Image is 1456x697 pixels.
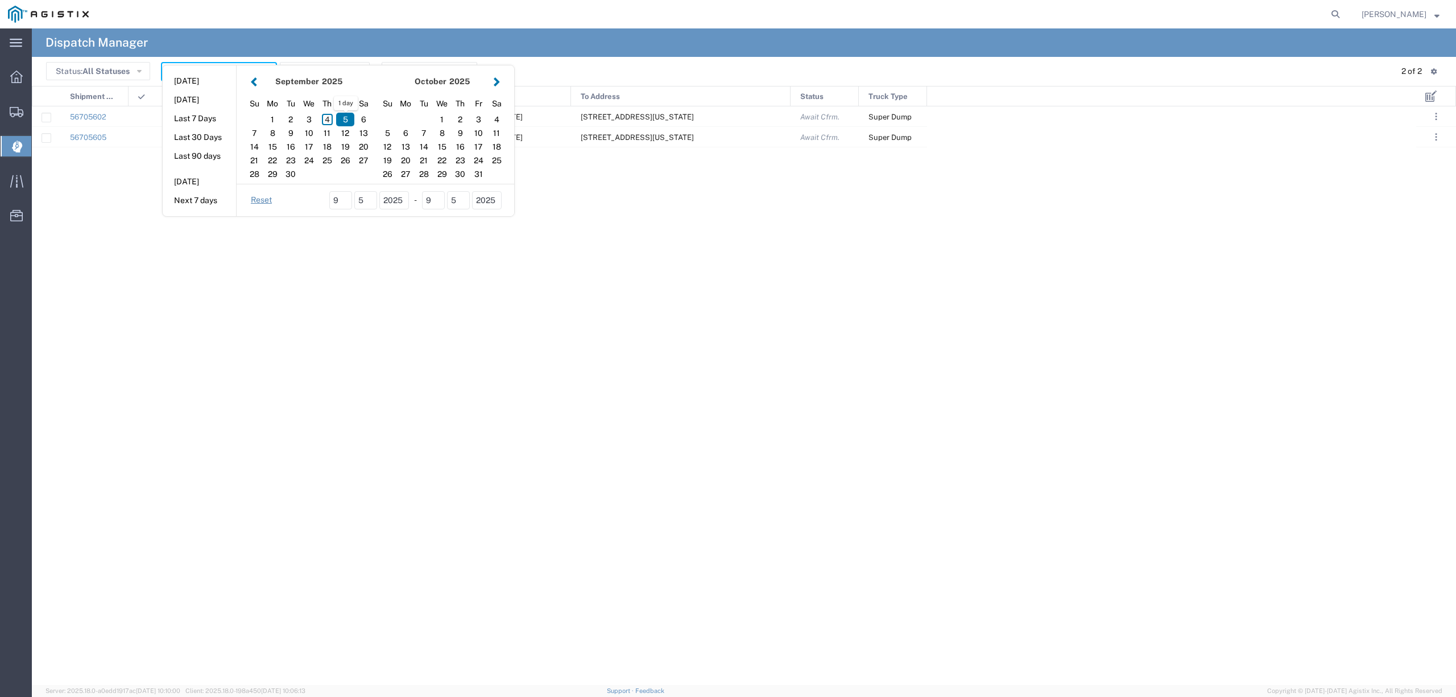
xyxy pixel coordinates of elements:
[354,95,373,113] div: Saturday
[354,126,373,140] div: 13
[163,72,236,90] button: [DATE]
[487,113,506,126] div: 4
[449,77,470,86] span: 2025
[433,126,451,140] div: 8
[378,154,396,167] div: 19
[282,167,300,181] div: 30
[415,95,433,113] div: Tuesday
[415,140,433,154] div: 14
[433,95,451,113] div: Wednesday
[318,113,336,126] div: 4
[487,126,506,140] div: 11
[46,62,150,80] button: Status:All Statuses
[282,154,300,167] div: 23
[163,173,236,191] button: [DATE]
[451,126,469,140] div: 9
[1435,110,1437,123] span: . . .
[469,113,487,126] div: 3
[300,113,318,126] div: 3
[70,86,116,107] span: Shipment No.
[163,91,236,109] button: [DATE]
[469,154,487,167] div: 24
[163,129,236,146] button: Last 30 Days
[282,126,300,140] div: 9
[433,167,451,181] div: 29
[82,67,130,76] span: All Statuses
[163,192,236,209] button: Next 7 days
[379,191,409,209] input: yyyy
[45,687,180,694] span: Server: 2025.18.0-a0edd1917ac
[354,154,373,167] div: 27
[336,95,354,113] div: Friday
[472,191,502,209] input: yyyy
[282,140,300,154] div: 16
[800,113,839,121] span: Await Cfrm.
[136,687,180,694] span: [DATE] 10:10:00
[487,140,506,154] div: 18
[469,167,487,181] div: 31
[581,133,694,142] span: 4165 E Childs Ave, Merced, California, 95341, United States
[1428,129,1444,145] button: ...
[396,154,415,167] div: 20
[868,86,908,107] span: Truck Type
[263,154,282,167] div: 22
[581,86,620,107] span: To Address
[487,154,506,167] div: 25
[275,77,319,86] strong: September
[433,113,451,126] div: 1
[185,687,305,694] span: Client: 2025.18.0-198a450
[336,126,354,140] div: 12
[433,140,451,154] div: 15
[1361,7,1440,21] button: [PERSON_NAME]
[263,140,282,154] div: 15
[263,95,282,113] div: Monday
[282,95,300,113] div: Tuesday
[800,133,839,142] span: Await Cfrm.
[451,167,469,181] div: 30
[469,126,487,140] div: 10
[245,154,263,167] div: 21
[415,126,433,140] div: 7
[415,77,446,86] strong: October
[300,126,318,140] div: 10
[396,95,415,113] div: Monday
[251,195,272,206] a: Reset
[1435,130,1437,144] span: . . .
[245,95,263,113] div: Sunday
[396,126,415,140] div: 6
[451,154,469,167] div: 23
[378,95,396,113] div: Sunday
[1401,65,1422,77] div: 2 of 2
[282,113,300,126] div: 2
[354,140,373,154] div: 20
[378,167,396,181] div: 26
[245,140,263,154] div: 14
[469,95,487,113] div: Friday
[336,154,354,167] div: 26
[245,126,263,140] div: 7
[382,62,477,80] button: Advanced Search
[318,95,336,113] div: Thursday
[868,133,912,142] span: Super Dump
[354,191,377,209] input: dd
[8,6,89,23] img: logo
[163,110,236,127] button: Last 7 Days
[280,62,370,80] button: Saved Searches
[263,167,282,181] div: 29
[415,154,433,167] div: 21
[300,95,318,113] div: Wednesday
[414,194,417,206] span: -
[396,140,415,154] div: 13
[451,113,469,126] div: 2
[318,140,336,154] div: 18
[868,113,912,121] span: Super Dump
[1267,686,1442,696] span: Copyright © [DATE]-[DATE] Agistix Inc., All Rights Reserved
[163,147,236,165] button: Last 90 days
[354,113,373,126] div: 6
[635,687,664,694] a: Feedback
[336,113,354,126] div: 5
[451,140,469,154] div: 16
[300,140,318,154] div: 17
[329,191,352,209] input: mm
[396,167,415,181] div: 27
